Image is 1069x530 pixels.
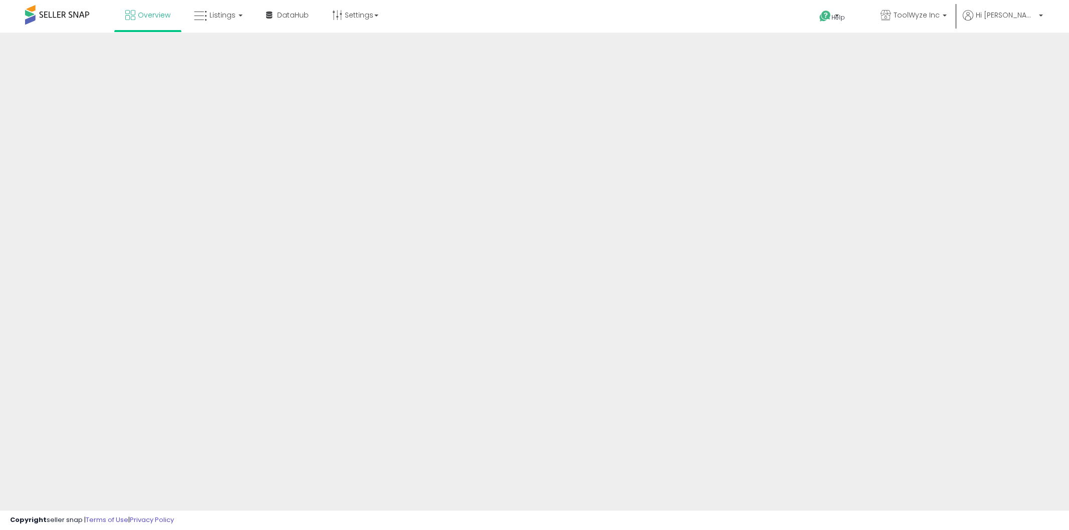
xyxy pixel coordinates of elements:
[209,10,236,20] span: Listings
[963,10,1043,33] a: Hi [PERSON_NAME]
[277,10,309,20] span: DataHub
[811,3,865,33] a: Help
[819,10,831,23] i: Get Help
[894,10,940,20] span: ToolWyze Inc
[976,10,1036,20] span: Hi [PERSON_NAME]
[138,10,170,20] span: Overview
[831,13,845,22] span: Help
